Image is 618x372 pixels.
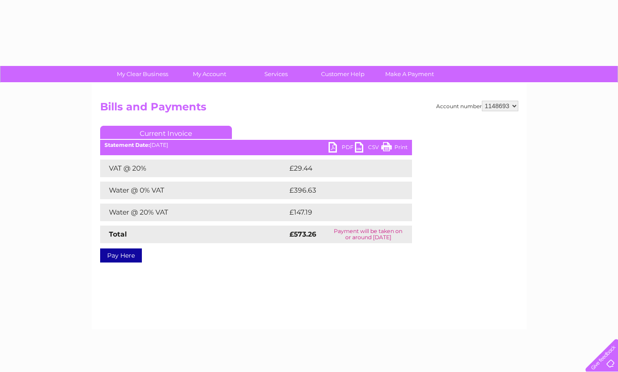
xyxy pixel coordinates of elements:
td: Payment will be taken on or around [DATE] [325,226,412,243]
td: VAT @ 20% [100,160,287,177]
strong: Total [109,230,127,238]
td: Water @ 0% VAT [100,182,287,199]
div: [DATE] [100,142,412,148]
a: Current Invoice [100,126,232,139]
a: Services [240,66,312,82]
a: My Clear Business [106,66,179,82]
a: Print [381,142,408,155]
a: My Account [173,66,246,82]
h2: Bills and Payments [100,101,518,117]
strong: £573.26 [289,230,316,238]
a: Make A Payment [373,66,446,82]
td: £396.63 [287,182,397,199]
b: Statement Date: [105,142,150,148]
a: PDF [329,142,355,155]
a: Customer Help [307,66,379,82]
td: £29.44 [287,160,395,177]
div: Account number [436,101,518,111]
td: £147.19 [287,204,395,221]
a: Pay Here [100,248,142,263]
td: Water @ 20% VAT [100,204,287,221]
a: CSV [355,142,381,155]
